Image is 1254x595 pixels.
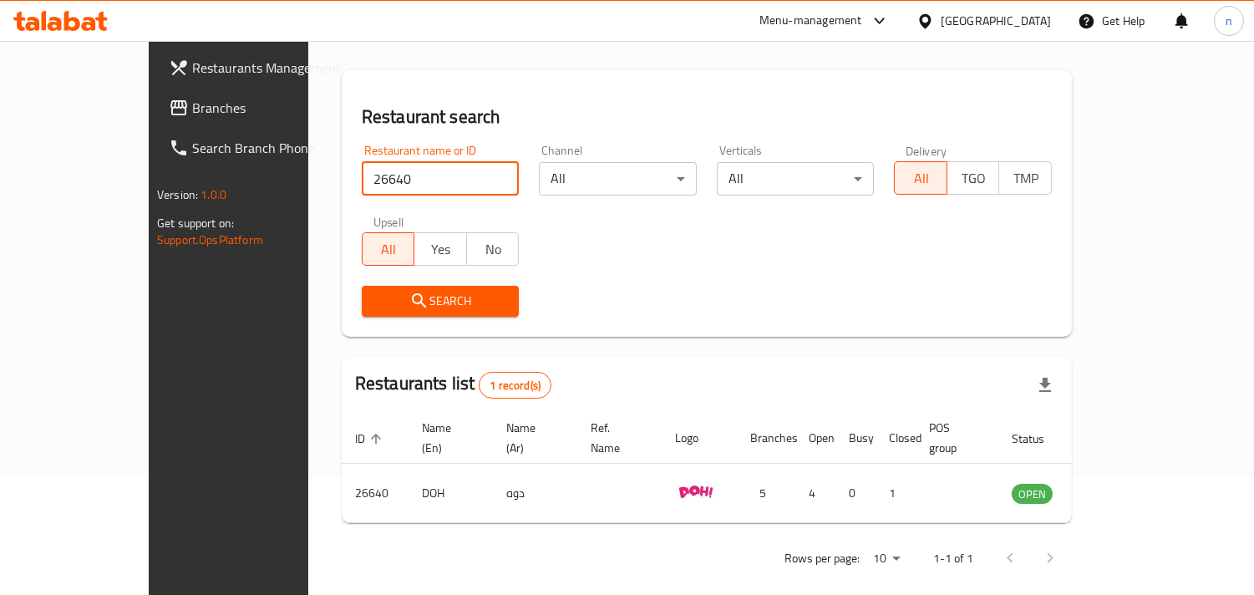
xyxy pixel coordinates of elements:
input: Search for restaurant name or ID.. [362,162,520,196]
button: Yes [414,232,467,266]
a: Search Branch Phone [155,128,358,168]
button: No [466,232,520,266]
th: Open [795,413,835,464]
button: All [362,232,415,266]
th: Closed [876,413,916,464]
span: Yes [421,237,460,262]
p: 1-1 of 1 [933,548,973,569]
td: 26640 [342,464,409,523]
span: Restaurants Management [192,58,345,78]
span: 1 record(s) [480,378,551,394]
button: Search [362,286,520,317]
a: Support.OpsPlatform [157,229,263,251]
td: 4 [795,464,835,523]
div: Export file [1025,365,1065,405]
td: 5 [737,464,795,523]
button: All [894,161,947,195]
td: DOH [409,464,493,523]
span: All [369,237,409,262]
span: Name (En) [422,418,473,458]
div: Rows per page: [866,547,906,572]
span: Search Branch Phone [192,138,345,158]
span: OPEN [1012,485,1053,504]
span: Search [375,291,506,312]
span: Name (Ar) [506,418,557,458]
p: Rows per page: [784,548,860,569]
span: Get support on: [157,212,234,234]
span: Version: [157,184,198,206]
span: TMP [1006,166,1045,191]
span: ID [355,429,387,449]
a: Branches [155,88,358,128]
label: Delivery [906,145,947,156]
span: No [474,237,513,262]
span: TGO [954,166,993,191]
label: Upsell [373,216,404,227]
span: Status [1012,429,1066,449]
th: Logo [662,413,737,464]
div: Menu-management [759,11,862,31]
td: 1 [876,464,916,523]
span: Branches [192,98,345,118]
th: Busy [835,413,876,464]
button: TGO [947,161,1000,195]
div: All [539,162,697,196]
div: Total records count [479,372,551,399]
table: enhanced table [342,413,1144,523]
div: All [717,162,875,196]
img: DOH [675,469,717,511]
span: Ref. Name [591,418,642,458]
h2: Restaurants list [355,371,551,399]
th: Branches [737,413,795,464]
a: Restaurants Management [155,48,358,88]
span: n [1226,12,1232,30]
button: TMP [998,161,1052,195]
span: All [901,166,941,191]
span: POS group [929,418,978,458]
div: OPEN [1012,484,1053,504]
span: 1.0.0 [201,184,226,206]
td: 0 [835,464,876,523]
h2: Restaurant search [362,104,1052,130]
div: [GEOGRAPHIC_DATA] [941,12,1051,30]
td: دوه [493,464,577,523]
